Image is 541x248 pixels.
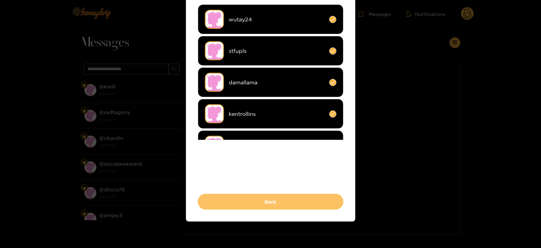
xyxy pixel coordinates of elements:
[198,194,344,210] button: Back
[229,16,324,23] span: wutay24
[229,110,324,118] span: kentrollins
[205,73,224,92] img: no-avatar.png
[229,47,324,55] span: stfupls
[229,79,324,86] span: damallama
[205,10,224,29] img: no-avatar.png
[205,104,224,123] img: no-avatar.png
[205,136,224,155] img: no-avatar.png
[205,41,224,60] img: no-avatar.png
